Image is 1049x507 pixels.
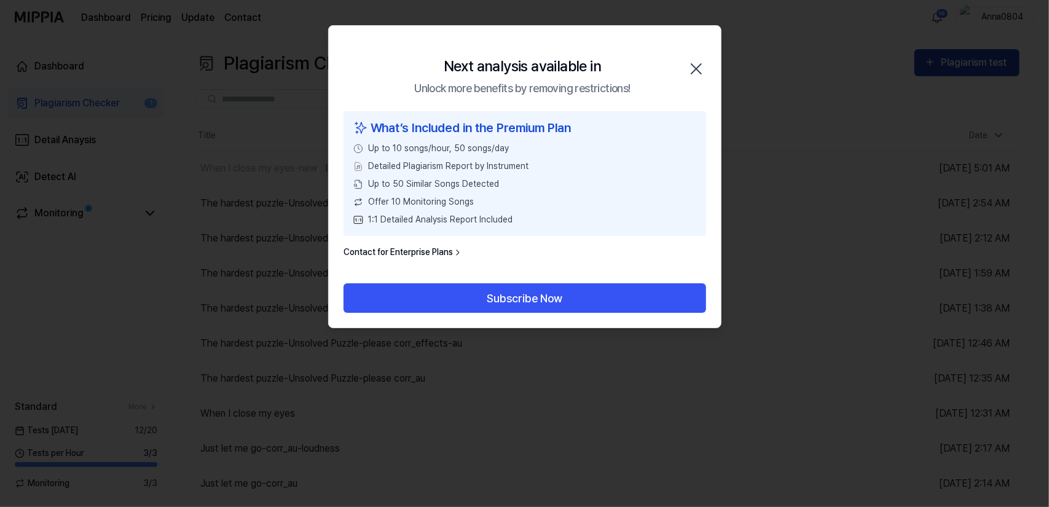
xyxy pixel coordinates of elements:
[368,213,513,226] span: 1:1 Detailed Analysis Report Included
[368,160,528,173] span: Detailed Plagiarism Report by Instrument
[368,142,509,155] span: Up to 10 songs/hour, 50 songs/day
[344,283,706,313] button: Subscribe Now
[353,162,363,171] img: File Select
[353,119,696,137] div: What’s Included in the Premium Plan
[353,119,368,137] img: sparkles icon
[368,195,474,208] span: Offer 10 Monitoring Songs
[344,246,463,259] a: Contact for Enterprise Plans
[443,55,600,77] div: Next analysis available in
[368,178,499,191] span: Up to 50 Similar Songs Detected
[414,80,630,96] div: Unlock more benefits by removing restrictions!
